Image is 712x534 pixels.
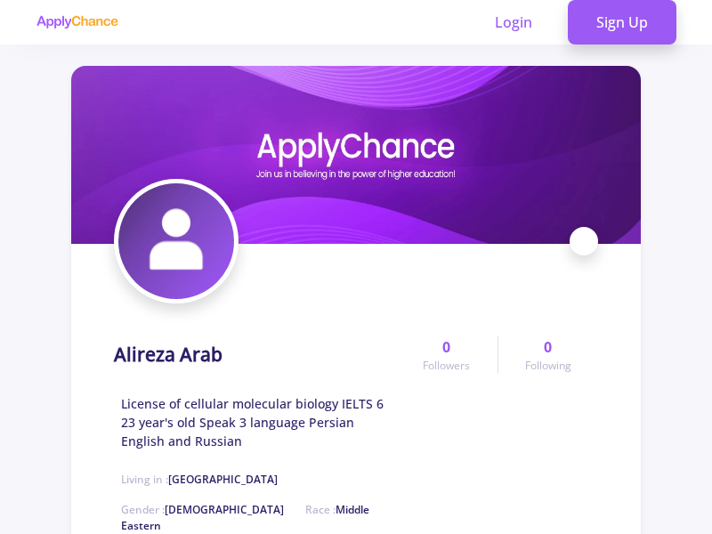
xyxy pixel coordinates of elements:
h1: Alireza Arab [114,344,222,366]
span: 0 [544,336,552,358]
span: [GEOGRAPHIC_DATA] [168,472,278,487]
span: [DEMOGRAPHIC_DATA] [165,502,284,517]
span: Gender : [121,502,284,517]
span: Following [525,358,571,374]
span: Race : [121,502,369,533]
span: License of cellular molecular biology IELTS 6 23 year's old Speak 3 language Persian English and ... [121,394,396,450]
span: Living in : [121,472,278,487]
span: 0 [442,336,450,358]
img: Alireza Arabcover image [71,66,641,244]
img: Alireza Arabavatar [118,183,234,299]
img: applychance logo text only [36,15,118,29]
a: 0Followers [396,336,497,374]
a: 0Following [498,336,598,374]
span: Middle Eastern [121,502,369,533]
span: Followers [423,358,470,374]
